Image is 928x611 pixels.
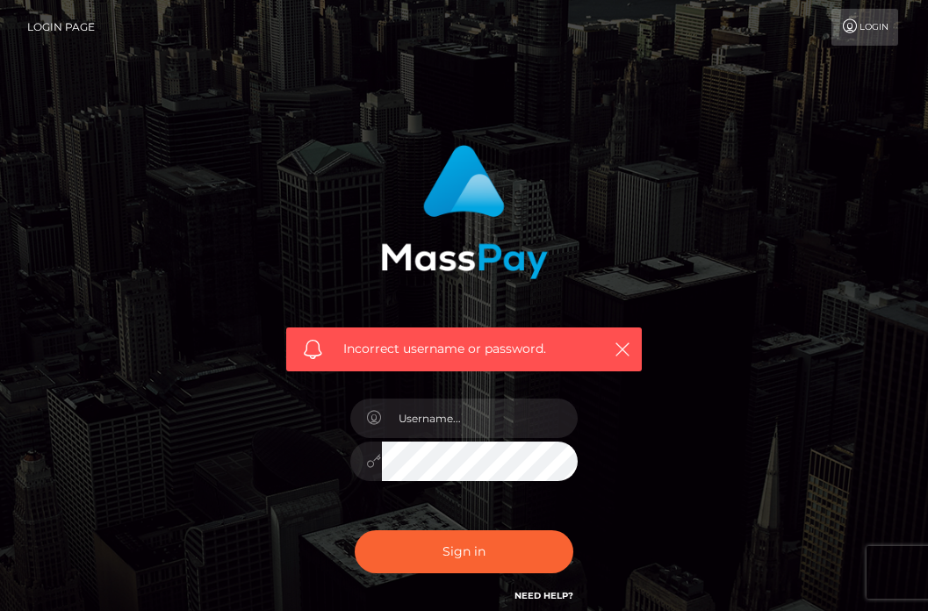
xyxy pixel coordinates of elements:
a: Login [831,9,898,46]
a: Need Help? [514,590,573,601]
span: Incorrect username or password. [343,340,593,358]
button: Sign in [355,530,574,573]
a: Login Page [27,9,95,46]
input: Username... [382,399,579,438]
img: MassPay Login [381,145,548,279]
